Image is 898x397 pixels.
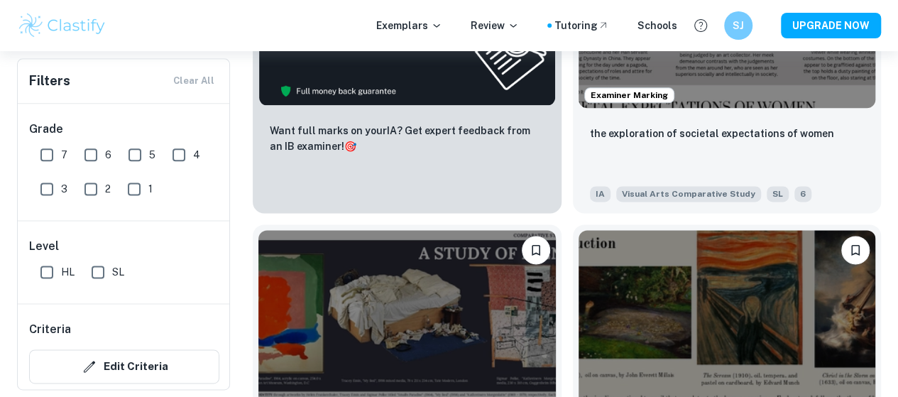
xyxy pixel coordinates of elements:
span: Visual Arts Comparative Study [616,186,761,202]
button: SJ [724,11,752,40]
span: 6 [105,147,111,163]
h6: Criteria [29,321,71,338]
span: 1 [148,181,153,197]
span: SL [112,264,124,280]
p: Exemplars [376,18,442,33]
img: Clastify logo [17,11,107,40]
p: the exploration of societal expectations of women [590,126,834,141]
h6: SJ [730,18,747,33]
span: 4 [193,147,200,163]
span: 5 [149,147,155,163]
a: Schools [637,18,677,33]
button: Bookmark [522,236,550,264]
span: IA [590,186,610,202]
span: SL [767,186,789,202]
button: Bookmark [841,236,870,264]
a: Tutoring [554,18,609,33]
button: Edit Criteria [29,349,219,384]
p: Review [471,18,519,33]
button: Help and Feedback [689,13,713,38]
span: 7 [61,147,67,163]
h6: Level [29,238,219,255]
span: 3 [61,181,67,197]
h6: Grade [29,121,219,138]
p: Want full marks on your IA ? Get expert feedback from an IB examiner! [270,123,544,154]
span: 6 [794,186,811,202]
span: Examiner Marking [585,89,674,102]
span: 2 [105,181,111,197]
button: UPGRADE NOW [781,13,881,38]
h6: Filters [29,71,70,91]
span: 🎯 [344,141,356,152]
span: HL [61,264,75,280]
